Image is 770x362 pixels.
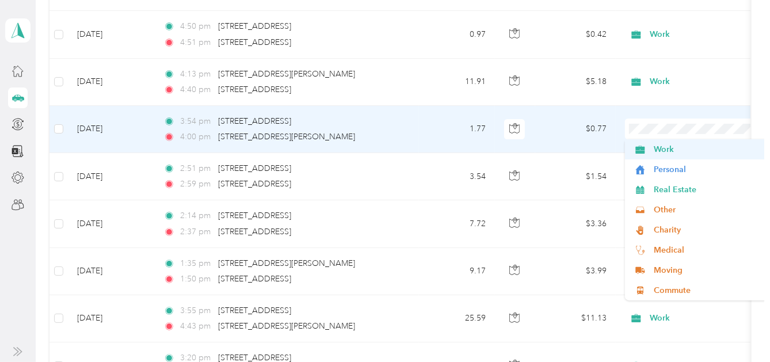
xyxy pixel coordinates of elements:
[419,106,495,153] td: 1.77
[218,163,291,173] span: [STREET_ADDRESS]
[218,21,291,31] span: [STREET_ADDRESS]
[419,59,495,106] td: 11.91
[419,200,495,247] td: 7.72
[68,295,154,342] td: [DATE]
[180,162,213,175] span: 2:51 pm
[535,11,616,58] td: $0.42
[654,264,760,276] span: Moving
[218,227,291,237] span: [STREET_ADDRESS]
[218,69,355,79] span: [STREET_ADDRESS][PERSON_NAME]
[218,116,291,126] span: [STREET_ADDRESS]
[180,257,213,270] span: 1:35 pm
[218,274,291,284] span: [STREET_ADDRESS]
[654,143,760,155] span: Work
[654,184,760,196] span: Real Estate
[654,244,760,256] span: Medical
[218,258,355,268] span: [STREET_ADDRESS][PERSON_NAME]
[180,226,213,238] span: 2:37 pm
[535,200,616,247] td: $3.36
[218,321,355,331] span: [STREET_ADDRESS][PERSON_NAME]
[68,11,154,58] td: [DATE]
[180,131,213,143] span: 4:00 pm
[180,178,213,190] span: 2:59 pm
[218,179,291,189] span: [STREET_ADDRESS]
[68,200,154,247] td: [DATE]
[218,211,291,220] span: [STREET_ADDRESS]
[68,59,154,106] td: [DATE]
[654,204,760,216] span: Other
[419,248,495,295] td: 9.17
[650,312,755,325] span: Work
[218,85,291,94] span: [STREET_ADDRESS]
[535,248,616,295] td: $3.99
[535,59,616,106] td: $5.18
[180,209,213,222] span: 2:14 pm
[218,306,291,315] span: [STREET_ADDRESS]
[180,36,213,49] span: 4:51 pm
[654,224,760,236] span: Charity
[218,37,291,47] span: [STREET_ADDRESS]
[68,153,154,200] td: [DATE]
[419,295,495,342] td: 25.59
[654,284,760,296] span: Commute
[180,115,213,128] span: 3:54 pm
[419,153,495,200] td: 3.54
[180,83,213,96] span: 4:40 pm
[68,248,154,295] td: [DATE]
[180,68,213,81] span: 4:13 pm
[180,273,213,285] span: 1:50 pm
[706,298,770,362] iframe: Everlance-gr Chat Button Frame
[218,132,355,142] span: [STREET_ADDRESS][PERSON_NAME]
[535,295,616,342] td: $11.13
[650,28,755,41] span: Work
[180,304,213,317] span: 3:55 pm
[180,20,213,33] span: 4:50 pm
[650,75,755,88] span: Work
[654,163,760,176] span: Personal
[535,153,616,200] td: $1.54
[68,106,154,153] td: [DATE]
[180,320,213,333] span: 4:43 pm
[419,11,495,58] td: 0.97
[535,106,616,153] td: $0.77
